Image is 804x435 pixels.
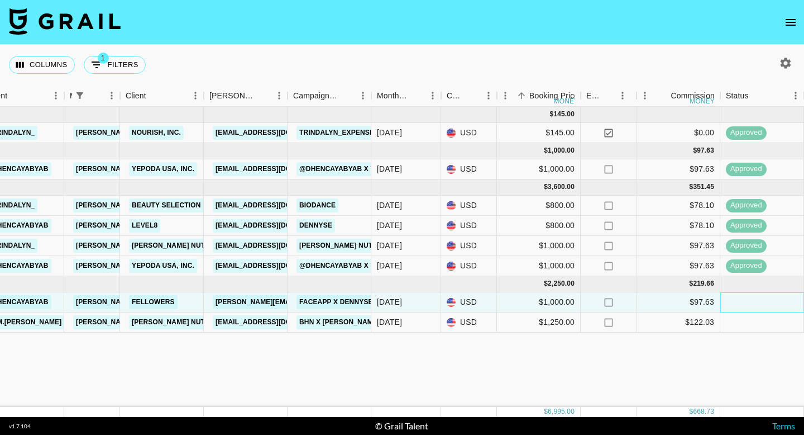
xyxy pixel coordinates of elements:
[9,56,75,74] button: Select columns
[129,219,160,233] a: LEVEL8
[726,240,767,251] span: approved
[497,292,581,313] div: $1,000.00
[126,85,146,107] div: Client
[73,239,313,253] a: [PERSON_NAME][EMAIL_ADDRESS][PERSON_NAME][DOMAIN_NAME]
[271,87,288,104] button: Menu
[548,182,575,192] div: 3,600.00
[497,196,581,216] div: $800.00
[377,316,402,328] div: Sep '25
[690,182,693,192] div: $
[441,159,497,179] div: USD
[772,420,795,431] a: Terms
[548,146,575,155] div: 1,000.00
[614,87,631,104] button: Menu
[129,259,197,273] a: Yepoda USA, Inc.
[697,146,714,155] div: 97.63
[296,198,338,212] a: Biodance
[514,88,529,103] button: Sort
[441,292,497,313] div: USD
[296,259,402,273] a: @dhencayabyab x Yepoda
[544,407,548,417] div: $
[129,162,197,176] a: Yepoda USA, Inc.
[377,296,402,308] div: Sep '25
[548,279,575,289] div: 2,250.00
[296,162,402,176] a: @dhencayabyab x Yepoda
[129,126,184,140] a: Nourish, Inc.
[636,216,720,236] div: $78.10
[441,236,497,256] div: USD
[9,423,31,430] div: v 1.7.104
[213,315,338,329] a: [EMAIL_ADDRESS][DOMAIN_NAME]
[129,239,231,253] a: [PERSON_NAME] Nutrition
[73,315,313,329] a: [PERSON_NAME][EMAIL_ADDRESS][PERSON_NAME][DOMAIN_NAME]
[204,85,288,107] div: Booker
[377,260,402,271] div: Aug '25
[73,295,313,309] a: [PERSON_NAME][EMAIL_ADDRESS][PERSON_NAME][DOMAIN_NAME]
[146,88,162,103] button: Sort
[72,88,88,103] div: 1 active filter
[441,216,497,236] div: USD
[73,198,313,212] a: [PERSON_NAME][EMAIL_ADDRESS][PERSON_NAME][DOMAIN_NAME]
[213,126,338,140] a: [EMAIL_ADDRESS][DOMAIN_NAME]
[726,200,767,211] span: approved
[377,200,402,211] div: Aug '25
[441,196,497,216] div: USD
[447,85,465,107] div: Currency
[120,85,204,107] div: Client
[424,87,441,104] button: Menu
[655,88,671,103] button: Sort
[544,279,548,289] div: $
[213,219,338,233] a: [EMAIL_ADDRESS][DOMAIN_NAME]
[377,85,409,107] div: Month Due
[355,87,371,104] button: Menu
[377,127,402,138] div: Jun '25
[47,87,64,104] button: Menu
[377,240,402,251] div: Aug '25
[296,126,472,140] a: Trindalyn_ExpenseReimbursement_Nourish
[497,256,581,276] div: $1,000.00
[787,87,804,104] button: Menu
[293,85,339,107] div: Campaign (Type)
[409,88,424,103] button: Sort
[129,315,231,329] a: [PERSON_NAME] Nutrition
[441,123,497,143] div: USD
[296,239,446,253] a: [PERSON_NAME] Nutrition X Trindalyn
[749,88,764,103] button: Sort
[98,53,109,64] span: 1
[129,295,178,309] a: Fellowers
[73,259,313,273] a: [PERSON_NAME][EMAIL_ADDRESS][PERSON_NAME][DOMAIN_NAME]
[339,88,355,103] button: Sort
[636,123,720,143] div: $0.00
[296,219,335,233] a: Dennyse
[636,236,720,256] div: $97.63
[726,261,767,271] span: approved
[72,88,88,103] button: Show filters
[7,88,23,103] button: Sort
[726,164,767,174] span: approved
[548,407,575,417] div: 6,995.00
[544,146,548,155] div: $
[296,295,376,309] a: FACEAPP x Dennyse
[693,407,714,417] div: 668.73
[497,123,581,143] div: $145.00
[213,162,338,176] a: [EMAIL_ADDRESS][DOMAIN_NAME]
[441,313,497,333] div: USD
[84,56,146,74] button: Show filters
[726,85,749,107] div: Status
[441,85,497,107] div: Currency
[480,87,497,104] button: Menu
[636,87,653,104] button: Menu
[636,256,720,276] div: $97.63
[497,313,581,333] div: $1,250.00
[9,8,121,35] img: Grail Talent
[726,220,767,231] span: approved
[553,110,575,119] div: 145.00
[73,126,313,140] a: [PERSON_NAME][EMAIL_ADDRESS][PERSON_NAME][DOMAIN_NAME]
[88,88,103,103] button: Sort
[103,87,120,104] button: Menu
[129,198,204,212] a: Beauty Selection
[581,85,636,107] div: Expenses: Remove Commission?
[636,313,720,333] div: $122.03
[779,11,802,34] button: open drawer
[690,98,715,105] div: money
